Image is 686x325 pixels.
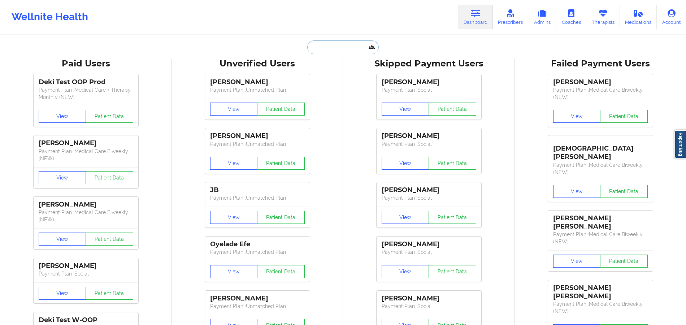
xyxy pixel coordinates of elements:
button: View [39,233,86,246]
a: Coaches [556,5,586,29]
div: [PERSON_NAME] [382,294,476,303]
button: View [39,287,86,300]
div: [PERSON_NAME] [382,240,476,248]
div: [PERSON_NAME] [553,78,648,86]
button: Patient Data [600,110,648,123]
button: View [382,157,429,170]
div: [PERSON_NAME] [PERSON_NAME] [553,214,648,231]
a: Medications [620,5,657,29]
p: Payment Plan : Medical Care Biweekly (NEW) [39,148,133,162]
button: View [382,211,429,224]
a: Therapists [586,5,620,29]
button: Patient Data [86,233,133,246]
p: Payment Plan : Unmatched Plan [210,140,305,148]
div: [PERSON_NAME] [39,139,133,147]
button: Patient Data [600,185,648,198]
button: View [210,211,258,224]
button: View [210,157,258,170]
button: Patient Data [429,211,476,224]
div: [PERSON_NAME] [39,200,133,209]
button: View [553,255,601,268]
button: Patient Data [86,287,133,300]
button: Patient Data [600,255,648,268]
p: Payment Plan : Medical Care Biweekly (NEW) [553,231,648,245]
p: Payment Plan : Unmatched Plan [210,86,305,94]
div: [PERSON_NAME] [382,78,476,86]
button: View [553,110,601,123]
button: View [553,185,601,198]
div: [PERSON_NAME] [210,78,305,86]
div: [DEMOGRAPHIC_DATA][PERSON_NAME] [553,139,648,161]
div: [PERSON_NAME] [382,132,476,140]
button: Patient Data [86,171,133,184]
button: Patient Data [257,211,305,224]
p: Payment Plan : Social [382,194,476,201]
a: Admins [528,5,556,29]
a: Prescribers [493,5,529,29]
button: View [210,265,258,278]
div: Unverified Users [177,58,338,69]
div: [PERSON_NAME] [210,294,305,303]
div: Failed Payment Users [520,58,681,69]
button: Patient Data [429,265,476,278]
button: Patient Data [429,157,476,170]
button: Patient Data [429,103,476,116]
p: Payment Plan : Social [382,140,476,148]
a: Report Bug [674,130,686,159]
div: [PERSON_NAME] [PERSON_NAME] [553,284,648,300]
div: [PERSON_NAME] [210,132,305,140]
p: Payment Plan : Medical Care Biweekly (NEW) [39,209,133,223]
p: Payment Plan : Unmatched Plan [210,194,305,201]
p: Payment Plan : Medical Care Biweekly (NEW) [553,161,648,176]
button: Patient Data [257,157,305,170]
p: Payment Plan : Unmatched Plan [210,248,305,256]
button: View [382,265,429,278]
button: View [210,103,258,116]
p: Payment Plan : Medical Care Biweekly (NEW) [553,86,648,101]
button: Patient Data [257,265,305,278]
div: Oyelade Efe [210,240,305,248]
p: Payment Plan : Medical Care + Therapy Monthly (NEW) [39,86,133,101]
div: Skipped Payment Users [348,58,509,69]
div: Deki Test OOP Prod [39,78,133,86]
div: Paid Users [5,58,166,69]
button: Patient Data [86,110,133,123]
div: [PERSON_NAME] [39,262,133,270]
p: Payment Plan : Social [382,303,476,310]
div: JB [210,186,305,194]
button: Patient Data [257,103,305,116]
button: View [39,171,86,184]
p: Payment Plan : Unmatched Plan [210,303,305,310]
button: View [39,110,86,123]
a: Dashboard [458,5,493,29]
p: Payment Plan : Social [382,248,476,256]
p: Payment Plan : Medical Care Biweekly (NEW) [553,300,648,315]
a: Account [657,5,686,29]
p: Payment Plan : Social [39,270,133,277]
p: Payment Plan : Social [382,86,476,94]
div: [PERSON_NAME] [382,186,476,194]
button: View [382,103,429,116]
div: Deki Test W-OOP [39,316,133,324]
